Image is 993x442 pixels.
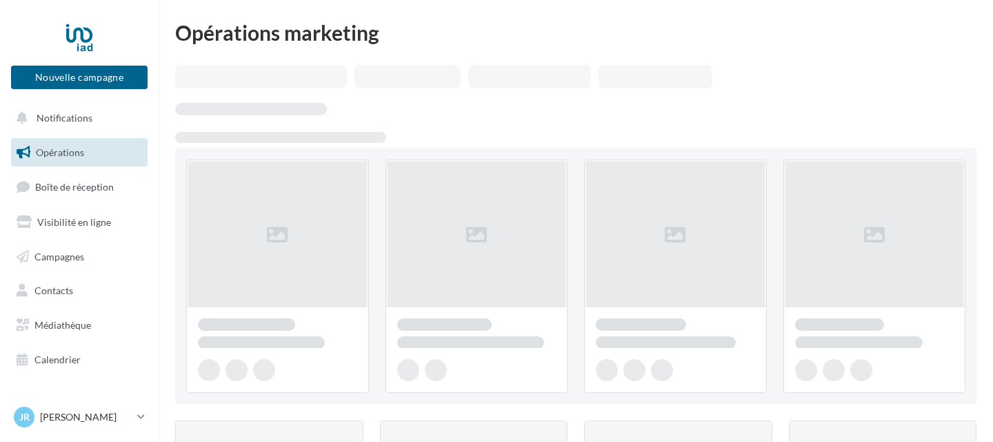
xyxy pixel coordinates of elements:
span: Notifications [37,112,92,124]
span: Contacts [34,285,73,296]
a: Campagnes [8,242,150,271]
span: Opérations [36,146,84,158]
span: Médiathèque [34,319,91,331]
a: Contacts [8,276,150,305]
span: Campagnes [34,250,84,262]
span: Visibilité en ligne [37,216,111,228]
a: Opérations [8,138,150,167]
a: Jr [PERSON_NAME] [11,404,148,430]
a: Visibilité en ligne [8,208,150,237]
button: Nouvelle campagne [11,66,148,89]
button: Notifications [8,104,145,133]
span: Jr [19,410,30,424]
a: Boîte de réception [8,172,150,202]
span: Calendrier [34,354,81,365]
p: [PERSON_NAME] [40,410,132,424]
a: Calendrier [8,345,150,374]
div: Opérations marketing [175,22,976,43]
span: Boîte de réception [35,181,114,193]
a: Médiathèque [8,311,150,340]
